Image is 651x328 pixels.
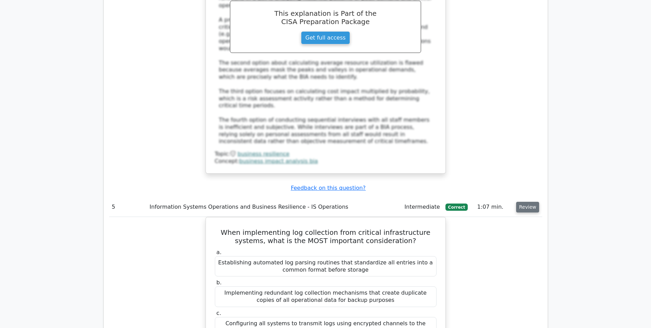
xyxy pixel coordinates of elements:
span: b. [217,279,222,286]
a: Feedback on this question? [291,185,365,191]
div: Topic: [215,151,437,158]
td: 5 [109,197,147,217]
button: Review [516,202,539,212]
td: Information Systems Operations and Business Resilience - IS Operations [147,197,402,217]
a: business resilience [237,151,289,157]
div: Concept: [215,158,437,165]
span: c. [217,310,221,316]
td: 1:07 min. [475,197,513,217]
a: Get full access [301,31,350,44]
td: Intermediate [402,197,443,217]
span: Correct [445,204,468,210]
h5: When implementing log collection from critical infrastructure systems, what is the MOST important... [214,228,437,245]
a: business impact analysis bia [239,158,318,164]
div: Establishing automated log parsing routines that standardize all entries into a common format bef... [215,256,437,277]
span: a. [217,249,222,255]
div: Implementing redundant log collection mechanisms that create duplicate copies of all operational ... [215,286,437,307]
